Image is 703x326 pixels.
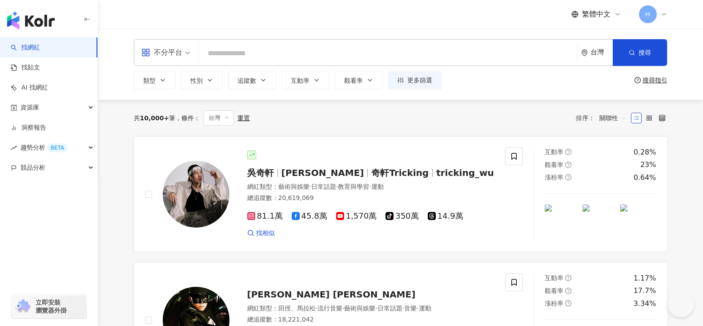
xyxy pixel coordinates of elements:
span: 關聯性 [599,111,626,125]
span: · [309,183,311,190]
div: 23% [640,160,656,170]
span: 音樂 [404,305,417,312]
span: 1,570萬 [336,212,377,221]
span: · [402,305,404,312]
div: 網紅類型 ： [247,304,495,313]
span: 教育與學習 [338,183,369,190]
span: 45.8萬 [292,212,327,221]
a: 找貼文 [11,63,40,72]
span: question-circle [635,77,641,83]
span: 類型 [143,77,156,84]
span: 性別 [190,77,203,84]
a: KOL Avatar吳奇軒[PERSON_NAME]奇軒Trickingtricking_wu網紅類型：藝術與娛樂·日常話題·教育與學習·運動總追蹤數：20,619,06981.1萬45.8萬1... [134,136,667,252]
span: question-circle [565,300,571,306]
img: KOL Avatar [163,161,229,228]
span: 流行音樂 [317,305,342,312]
span: 漲粉率 [545,300,563,307]
button: 性別 [181,71,223,89]
span: rise [11,145,17,151]
span: 奇軒Tricking [371,167,429,178]
div: 0.64% [634,173,656,183]
a: chrome extension立即安裝 瀏覽器外掛 [12,294,86,318]
span: 觀看率 [545,161,563,168]
span: 14.9萬 [428,212,463,221]
a: 洞察報告 [11,123,46,132]
div: 不分平台 [141,45,182,60]
iframe: Help Scout Beacon - Open [667,290,694,317]
span: · [417,305,418,312]
span: 漲粉率 [545,174,563,181]
span: question-circle [565,275,571,281]
div: 總追蹤數 ： 20,619,069 [247,194,495,203]
span: H [645,9,650,19]
a: 找相似 [247,229,275,238]
div: 1.17% [634,273,656,283]
a: AI 找網紅 [11,83,48,92]
button: 更多篩選 [388,71,442,89]
div: 排序： [576,111,631,125]
div: 3.34% [634,299,656,309]
img: logo [7,12,55,29]
div: 台灣 [591,49,613,56]
span: 趨勢分析 [20,138,68,158]
span: 更多篩選 [407,77,432,84]
img: post-image [620,204,656,240]
span: question-circle [565,288,571,294]
span: 立即安裝 瀏覽器外掛 [36,298,67,314]
span: 田徑、馬拉松 [278,305,316,312]
span: question-circle [565,149,571,155]
span: 81.1萬 [247,212,283,221]
span: tricking_wu [436,167,494,178]
span: [PERSON_NAME] [281,167,364,178]
button: 追蹤數 [228,71,276,89]
span: 找相似 [256,229,275,238]
span: 觀看率 [344,77,363,84]
span: · [336,183,338,190]
span: environment [581,49,588,56]
span: 日常話題 [311,183,336,190]
span: [PERSON_NAME] [PERSON_NAME] [247,289,416,300]
span: 運動 [419,305,431,312]
div: 總追蹤數 ： 18,221,042 [247,315,495,324]
span: · [342,305,344,312]
span: 藝術與娛樂 [344,305,375,312]
div: 重置 [237,114,250,122]
div: 網紅類型 ： [247,183,495,192]
span: 追蹤數 [237,77,256,84]
a: search找網紅 [11,43,40,52]
span: 互動率 [291,77,309,84]
div: BETA [47,143,68,152]
span: 互動率 [545,274,563,281]
div: 搜尋指引 [643,77,667,84]
span: 藝術與娛樂 [278,183,309,190]
div: 17.7% [634,286,656,296]
span: question-circle [565,174,571,180]
span: 競品分析 [20,158,45,178]
span: 350萬 [386,212,418,221]
span: 日常話題 [378,305,402,312]
span: 運動 [371,183,384,190]
span: 繁體中文 [582,9,611,19]
span: 觀看率 [545,287,563,294]
span: question-circle [565,162,571,168]
button: 觀看率 [335,71,383,89]
button: 類型 [134,71,176,89]
span: 搜尋 [639,49,651,56]
span: 吳奇軒 [247,167,274,178]
span: 條件 ： [175,114,200,122]
span: 10,000+ [140,114,169,122]
img: chrome extension [14,299,32,314]
span: 資源庫 [20,98,39,118]
img: post-image [582,204,619,240]
div: 0.28% [634,147,656,157]
div: 共 筆 [134,114,176,122]
span: · [316,305,317,312]
span: · [369,183,371,190]
span: 台灣 [204,110,234,126]
span: · [375,305,377,312]
button: 搜尋 [613,39,667,66]
img: post-image [545,204,581,240]
button: 互動率 [281,71,329,89]
span: 互動率 [545,148,563,155]
span: appstore [141,48,150,57]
